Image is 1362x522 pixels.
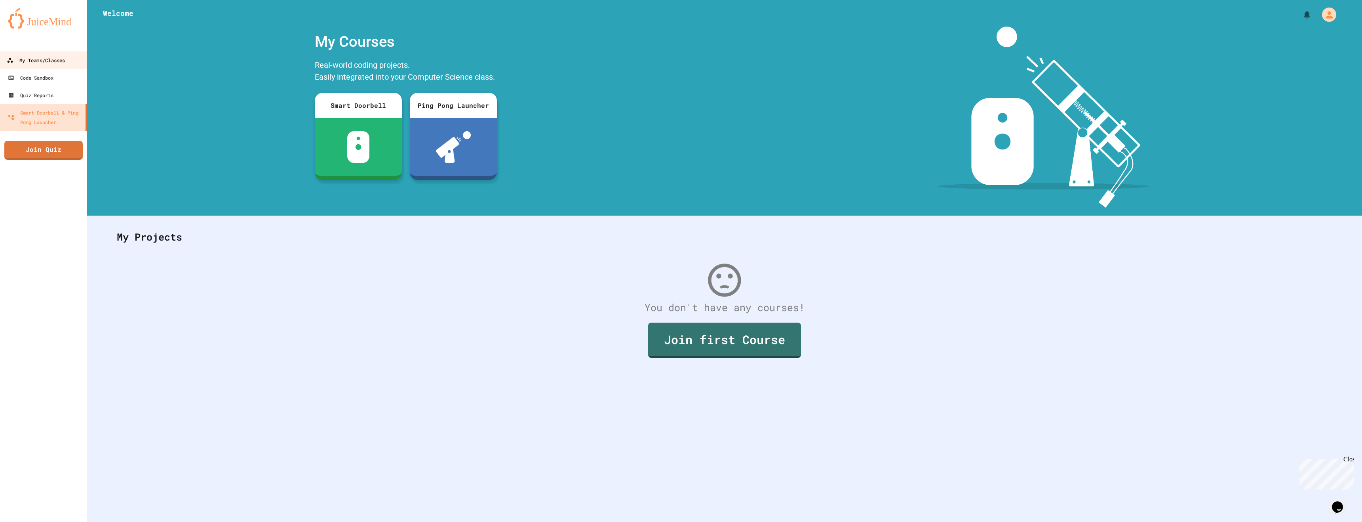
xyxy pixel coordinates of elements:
div: Smart Doorbell & Ping Pong Launcher [8,108,82,127]
img: banner-image-my-projects.png [937,27,1149,208]
iframe: chat widget [1296,456,1354,489]
a: Join first Course [648,323,801,358]
div: My Teams/Classes [7,55,65,65]
div: Real-world coding projects. Easily integrated into your Computer Science class. [311,57,501,87]
div: Ping Pong Launcher [410,93,497,118]
div: My Courses [311,27,501,57]
iframe: chat widget [1329,490,1354,514]
div: Code Sandbox [8,73,53,82]
div: Chat with us now!Close [3,3,55,50]
img: ppl-with-ball.png [436,131,471,163]
a: Join Quiz [4,141,83,160]
div: You don't have any courses! [109,300,1340,315]
div: My Account [1314,6,1338,24]
div: My Notifications [1288,8,1314,21]
img: sdb-white.svg [347,131,370,163]
div: Quiz Reports [8,90,53,100]
div: Smart Doorbell [315,93,402,118]
img: logo-orange.svg [8,8,79,29]
div: My Projects [109,222,1340,252]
